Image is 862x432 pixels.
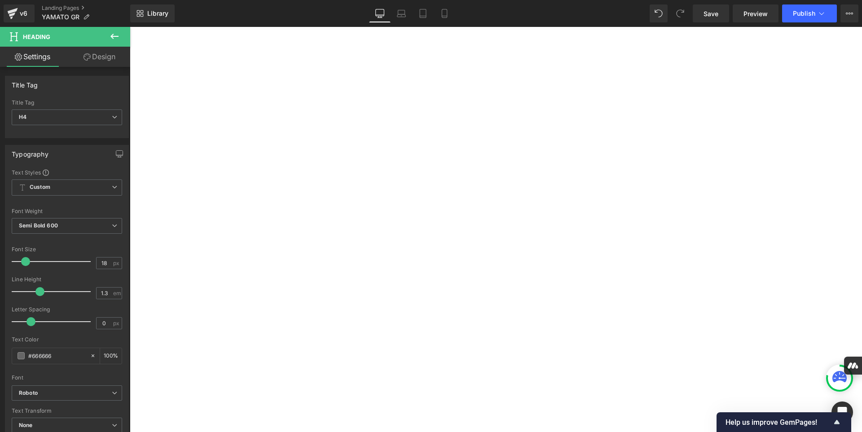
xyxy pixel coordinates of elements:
[12,145,48,158] div: Typography
[840,4,858,22] button: More
[743,9,768,18] span: Preview
[412,4,434,22] a: Tablet
[12,208,122,214] div: Font Weight
[42,4,130,12] a: Landing Pages
[12,336,122,343] div: Text Color
[113,260,121,266] span: px
[12,100,122,106] div: Title Tag
[147,9,168,17] span: Library
[391,4,412,22] a: Laptop
[100,348,122,364] div: %
[650,4,668,22] button: Undo
[12,306,122,313] div: Letter Spacing
[726,418,831,427] span: Help us improve GemPages!
[733,4,778,22] a: Preview
[19,222,58,229] b: Semi Bold 600
[12,375,122,381] div: Font
[12,246,122,253] div: Font Size
[67,47,132,67] a: Design
[369,4,391,22] a: Desktop
[12,76,38,89] div: Title Tag
[4,4,35,22] a: v6
[726,417,842,428] button: Show survey - Help us improve GemPages!
[12,276,122,283] div: Line Height
[12,408,122,414] div: Text Transform
[19,113,26,120] b: H4
[113,290,121,296] span: em
[28,351,86,361] input: Color
[704,9,718,18] span: Save
[782,4,837,22] button: Publish
[434,4,455,22] a: Mobile
[793,10,815,17] span: Publish
[671,4,689,22] button: Redo
[18,8,29,19] div: v6
[19,422,33,428] b: None
[23,33,50,40] span: Heading
[831,401,853,423] div: Open Intercom Messenger
[30,183,50,191] b: Custom
[130,4,175,22] a: New Library
[12,169,122,176] div: Text Styles
[42,13,79,21] span: YAMATO GR
[19,389,38,397] i: Roboto
[113,320,121,326] span: px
